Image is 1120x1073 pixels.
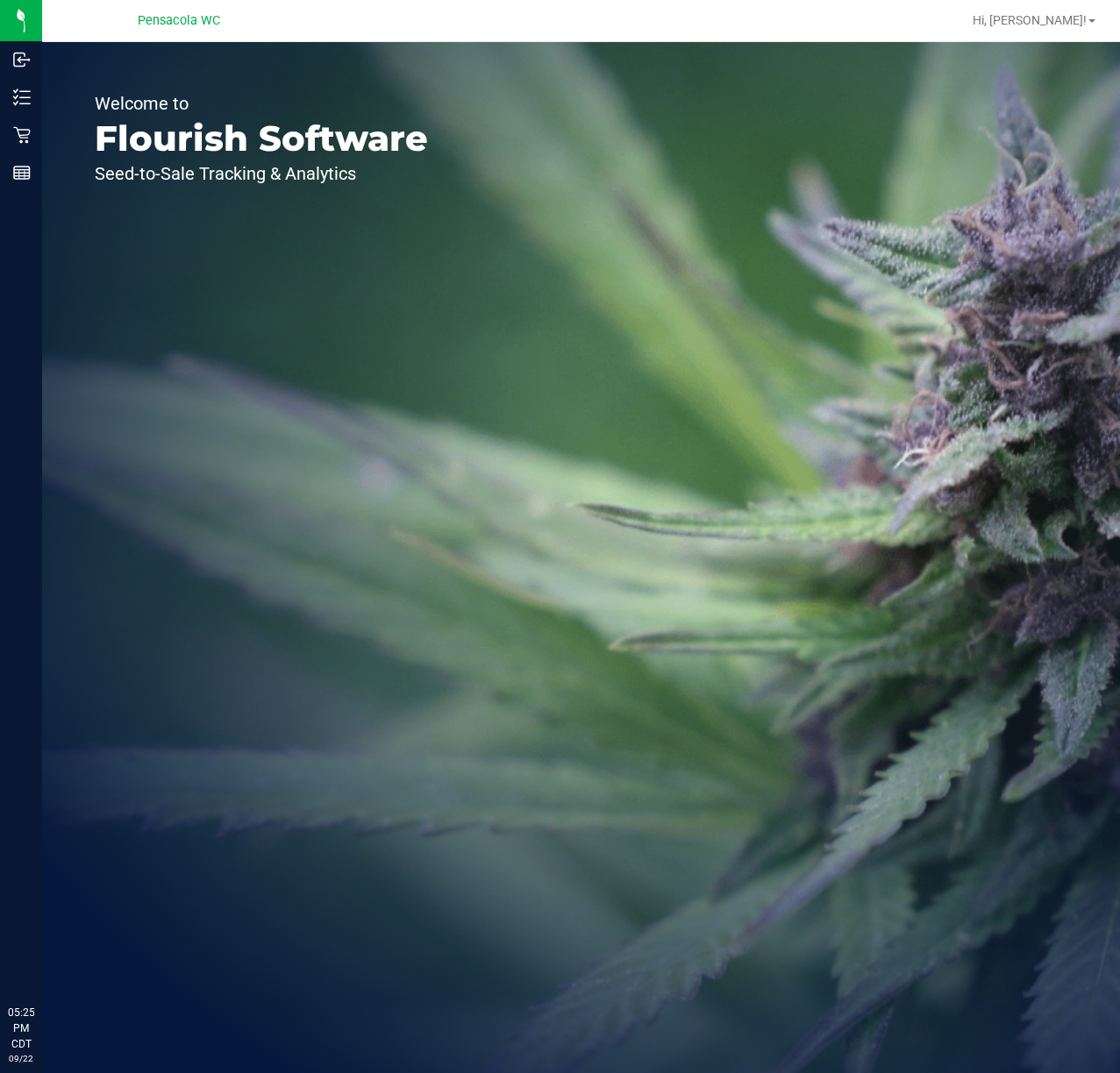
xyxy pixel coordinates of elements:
[13,126,31,144] inline-svg: Retail
[13,164,31,181] inline-svg: Reports
[138,13,220,28] span: Pensacola WC
[8,1052,34,1065] p: 09/22
[95,95,428,112] p: Welcome to
[95,165,428,182] p: Seed-to-Sale Tracking & Analytics
[13,89,31,106] inline-svg: Inventory
[13,51,31,68] inline-svg: Inbound
[95,121,428,156] p: Flourish Software
[8,1005,34,1052] p: 05:25 PM CDT
[973,13,1087,27] span: Hi, [PERSON_NAME]!
[18,933,70,985] iframe: Resource center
